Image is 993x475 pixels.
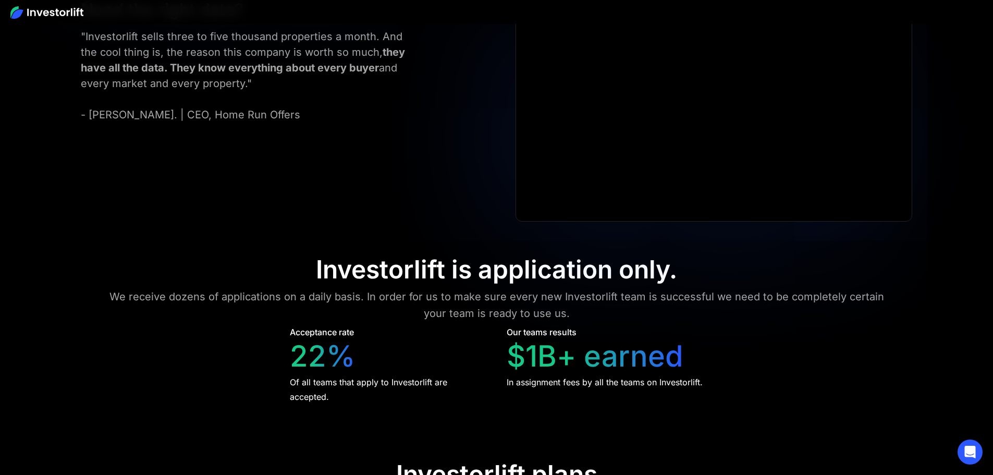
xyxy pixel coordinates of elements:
div: Investorlift is application only. [316,254,677,285]
div: In assignment fees by all the teams on Investorlift. [507,375,703,389]
div: We receive dozens of applications on a daily basis. In order for us to make sure every new Invest... [100,288,894,322]
div: $1B+ earned [507,339,683,374]
div: Acceptance rate [290,326,354,338]
div: Our teams results [507,326,577,338]
div: "Investorlift sells three to five thousand properties a month. And the cool thing is, the reason ... [81,29,421,123]
div: Of all teams that apply to Investorlift are accepted. [290,375,487,404]
strong: they have all the data. They know everything about every buyer [81,46,405,74]
div: 22% [290,339,355,374]
div: Open Intercom Messenger [958,440,983,465]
